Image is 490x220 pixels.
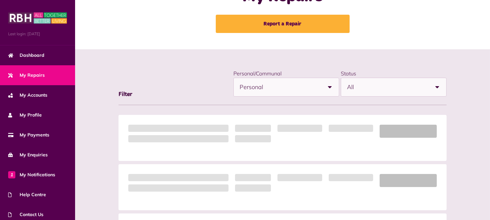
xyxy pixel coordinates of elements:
img: MyRBH [8,11,67,24]
span: My Accounts [8,92,47,99]
span: Contact Us [8,211,43,218]
span: My Profile [8,112,42,118]
a: Report a Repair [216,15,350,33]
span: Help Centre [8,191,46,198]
span: My Notifications [8,171,55,178]
span: Last login: [DATE] [8,31,67,37]
span: 1 [8,171,15,178]
span: Dashboard [8,52,44,59]
span: My Enquiries [8,151,48,158]
span: My Repairs [8,72,45,79]
span: My Payments [8,132,49,138]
